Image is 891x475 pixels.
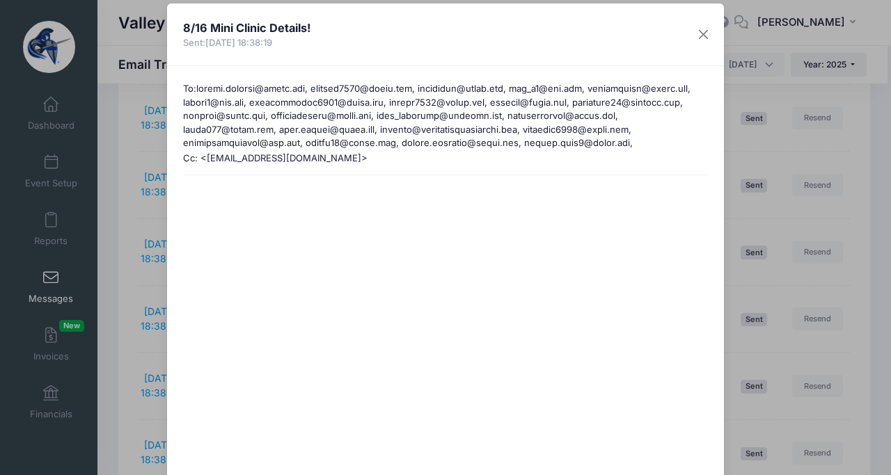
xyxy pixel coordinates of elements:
button: Close [691,22,716,47]
span: [DATE] 18:38:19 [205,37,272,48]
div: Cc: <[EMAIL_ADDRESS][DOMAIN_NAME]> [176,152,715,166]
h4: 8/16 Mini Clinic Details! [183,19,310,36]
span: Sent: [183,36,310,50]
span: loremi.dolorsi@ametc.adi, elitsed7570@doeiu.tem, incididun@utlab.etd, mag_a1@eni.adm, veniamquisn... [183,83,691,243]
div: To: [176,82,715,152]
